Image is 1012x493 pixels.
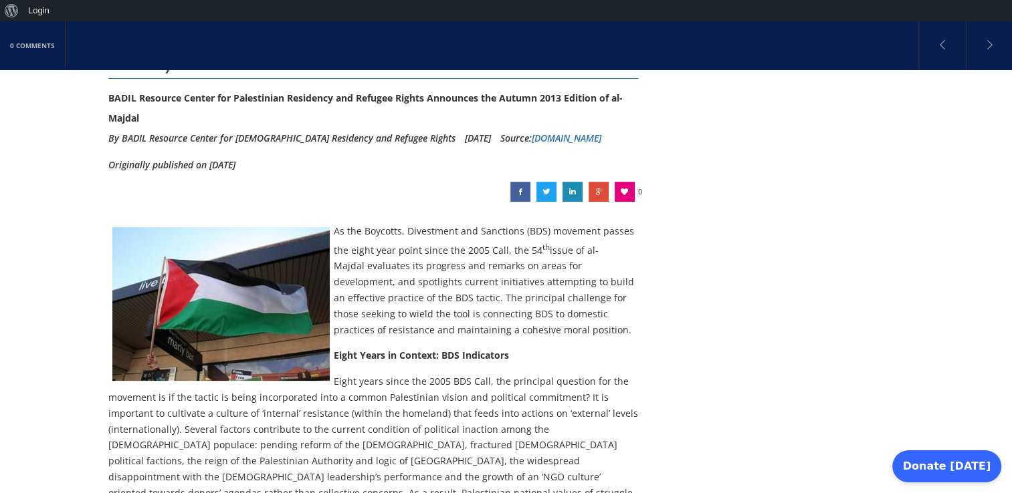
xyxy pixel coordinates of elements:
[542,242,550,252] sup: th
[510,182,530,202] a: Eight Years of the BDS Movement: Where Have We Come Since 2005? (al-Majdal, Autumn 2013)
[500,128,601,148] div: Source:
[108,223,639,337] p: As the Boycotts, Divestment and Sanctions (BDS) movement passes the eight year point since the 20...
[108,155,235,175] li: Originally published on [DATE]
[589,182,609,202] a: Eight Years of the BDS Movement: Where Have We Come Since 2005? (al-Majdal, Autumn 2013)
[108,88,639,128] div: BADIL Resource Center for Palestinian Residency and Refugee Rights Announces the Autumn 2013 Edit...
[532,132,601,144] a: [DOMAIN_NAME]
[536,182,556,202] a: Eight Years of the BDS Movement: Where Have We Come Since 2005? (al-Majdal, Autumn 2013)
[334,349,509,361] strong: Eight Years in Context: BDS Indicators
[638,182,642,202] span: 0
[563,182,583,202] a: Eight Years of the BDS Movement: Where Have We Come Since 2005? (al-Majdal, Autumn 2013)
[112,227,330,381] img: palestine
[465,128,491,148] li: [DATE]
[108,128,456,148] li: By BADIL Resource Center for [DEMOGRAPHIC_DATA] Residency and Refugee Rights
